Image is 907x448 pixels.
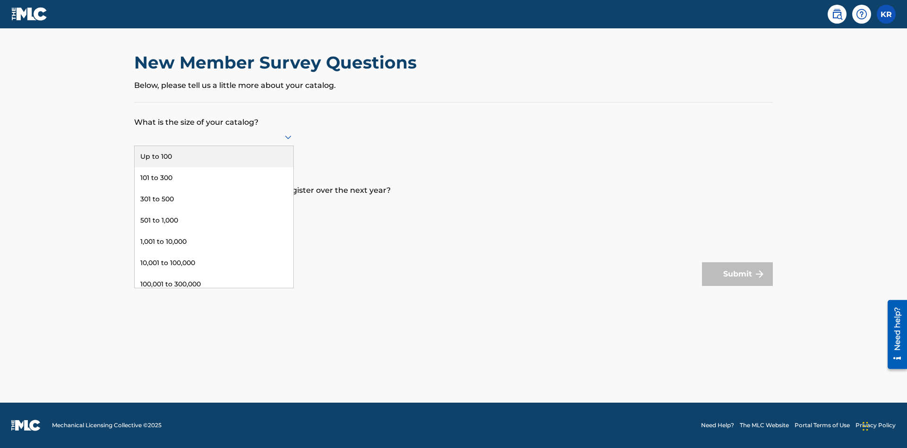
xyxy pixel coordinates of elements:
div: 10,001 to 100,000 [135,252,293,274]
img: search [831,9,843,20]
img: MLC Logo [11,7,48,21]
div: Help [852,5,871,24]
p: What is the size of your catalog? [134,103,773,128]
div: User Menu [877,5,896,24]
iframe: Resource Center [881,296,907,374]
div: Up to 100 [135,146,293,167]
a: The MLC Website [740,421,789,430]
a: Need Help? [701,421,734,430]
a: Privacy Policy [856,421,896,430]
h2: New Member Survey Questions [134,52,421,73]
div: 100,001 to 300,000 [135,274,293,295]
div: Drag [863,412,868,440]
a: Portal Terms of Use [795,421,850,430]
img: logo [11,420,41,431]
a: Public Search [828,5,847,24]
div: 501 to 1,000 [135,210,293,231]
iframe: Chat Widget [860,403,907,448]
div: 1,001 to 10,000 [135,231,293,252]
p: Below, please tell us a little more about your catalog. [134,80,773,91]
span: Mechanical Licensing Collective © 2025 [52,421,162,430]
img: help [856,9,867,20]
div: 101 to 300 [135,167,293,189]
p: How many works are you expecting to register over the next year? [134,171,773,196]
div: 301 to 500 [135,189,293,210]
